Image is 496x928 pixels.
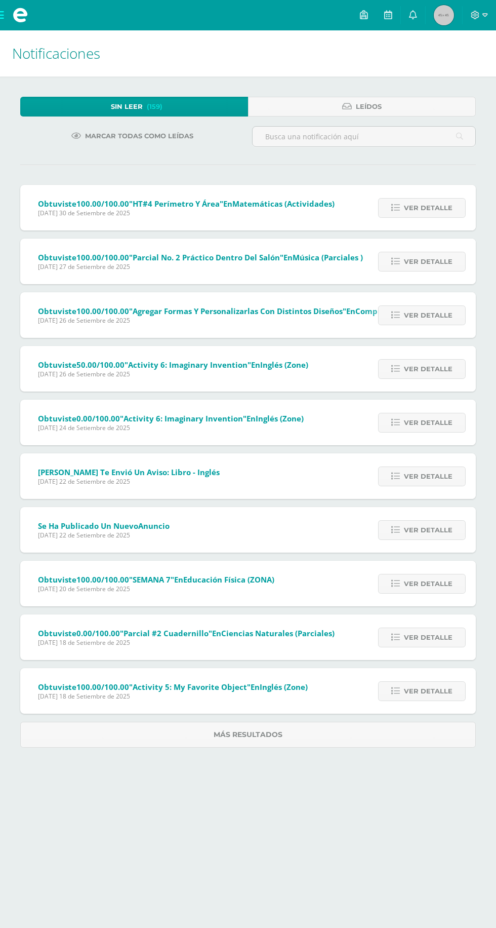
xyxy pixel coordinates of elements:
[138,521,170,531] span: Anuncio
[38,262,363,271] span: [DATE] 27 de Setiembre de 2025
[76,306,129,316] span: 100.00/100.00
[120,628,212,638] span: "Parcial #2 Cuadernillo"
[20,97,248,117] a: Sin leer(159)
[38,477,220,486] span: [DATE] 22 de Setiembre de 2025
[85,127,193,145] span: Marcar todas como leídas
[147,97,162,116] span: (159)
[129,682,251,692] span: "Activity 5: My favorite object"
[76,199,129,209] span: 100.00/100.00
[111,97,143,116] span: Sin leer
[260,360,308,370] span: Inglés (Zone)
[76,360,125,370] span: 50.00/100.00
[38,209,335,217] span: [DATE] 30 de Setiembre de 2025
[125,360,251,370] span: "Activity 6: imaginary invention"
[59,126,206,146] a: Marcar todas como leídas
[38,413,304,423] span: Obtuviste en
[38,306,436,316] span: Obtuviste en
[76,574,129,585] span: 100.00/100.00
[404,574,452,593] span: Ver detalle
[183,574,274,585] span: Educación Física (ZONA)
[38,574,274,585] span: Obtuviste en
[129,574,174,585] span: "SEMANA 7"
[38,521,170,531] span: Se ha publicado un nuevo
[293,252,363,262] span: Música (Parciales )
[248,97,476,117] a: Leídos
[38,682,308,692] span: Obtuviste en
[76,682,129,692] span: 100.00/100.00
[38,370,308,378] span: [DATE] 26 de Setiembre de 2025
[404,360,452,378] span: Ver detalle
[404,682,452,701] span: Ver detalle
[355,306,436,316] span: Computación (ZONA)
[38,585,274,593] span: [DATE] 20 de Setiembre de 2025
[38,360,308,370] span: Obtuviste en
[76,252,129,262] span: 100.00/100.00
[129,306,346,316] span: "Agregar formas y personalizarlas con distintos diseños"
[404,413,452,432] span: Ver detalle
[256,413,304,423] span: Inglés (Zone)
[129,199,223,209] span: "HT#4 Perímetro y área"
[12,44,100,63] span: Notificaciones
[38,467,220,477] span: [PERSON_NAME] te envió un aviso: Libro - Inglés
[404,521,452,539] span: Ver detalle
[232,199,335,209] span: Matemáticas (Actividades)
[404,467,452,486] span: Ver detalle
[253,127,475,146] input: Busca una notificación aquí
[434,5,454,25] img: 45x45
[38,628,335,638] span: Obtuviste en
[38,423,304,432] span: [DATE] 24 de Setiembre de 2025
[38,316,436,325] span: [DATE] 26 de Setiembre de 2025
[404,628,452,647] span: Ver detalle
[120,413,246,423] span: "Activity 6: imaginary invention"
[404,252,452,271] span: Ver detalle
[221,628,335,638] span: Ciencias Naturales (Parciales)
[38,638,335,647] span: [DATE] 18 de Setiembre de 2025
[38,692,308,701] span: [DATE] 18 de Setiembre de 2025
[76,413,120,423] span: 0.00/100.00
[20,722,476,748] a: Más resultados
[76,628,120,638] span: 0.00/100.00
[404,199,452,217] span: Ver detalle
[260,682,308,692] span: Inglés (Zone)
[356,97,382,116] span: Leídos
[38,531,170,539] span: [DATE] 22 de Setiembre de 2025
[129,252,283,262] span: "Parcial No. 2 práctico dentro del salón"
[38,252,363,262] span: Obtuviste en
[404,306,452,325] span: Ver detalle
[38,199,335,209] span: Obtuviste en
